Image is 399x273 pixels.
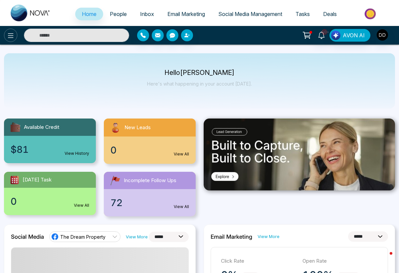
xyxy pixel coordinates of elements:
[9,121,21,133] img: availableCredit.svg
[167,11,205,17] span: Email Marketing
[147,70,252,76] p: Hello [PERSON_NAME]
[174,151,189,157] a: View All
[100,119,200,164] a: New Leads0View All
[11,233,44,240] h2: Social Media
[296,11,310,17] span: Tasks
[75,8,103,20] a: Home
[212,8,289,20] a: Social Media Management
[124,124,151,132] span: New Leads
[174,204,189,210] a: View All
[211,233,252,240] h2: Email Marketing
[100,172,200,216] a: Incomplete Follow Ups72View All
[161,8,212,20] a: Email Marketing
[109,121,122,134] img: newLeads.svg
[321,29,327,35] span: 10+
[11,5,51,21] img: Nova CRM Logo
[11,142,29,156] span: $81
[133,8,161,20] a: Inbox
[147,81,252,87] p: Here's what happening in your account [DATE].
[313,29,329,41] a: 10+
[110,143,116,157] span: 0
[109,174,121,186] img: followUps.svg
[316,8,343,20] a: Deals
[74,202,89,208] a: View All
[60,234,105,240] span: The Dream Property
[329,29,370,42] button: AVON AI
[23,176,52,184] span: [DATE] Task
[126,234,148,240] a: View More
[110,11,127,17] span: People
[218,11,282,17] span: Social Media Management
[302,257,378,265] p: Open Rate
[140,11,154,17] span: Inbox
[376,250,392,266] iframe: Intercom live chat
[82,11,97,17] span: Home
[204,119,395,191] img: .
[377,29,388,41] img: User Avatar
[65,150,89,156] a: View History
[331,31,340,40] img: Lead Flow
[347,6,395,21] img: Market-place.gif
[343,31,365,39] span: AVON AI
[289,8,316,20] a: Tasks
[124,177,176,184] span: Incomplete Follow Ups
[110,196,122,210] span: 72
[24,124,59,131] span: Available Credit
[9,174,20,185] img: todayTask.svg
[258,233,280,240] a: View More
[221,257,296,265] p: Click Rate
[323,11,337,17] span: Deals
[103,8,133,20] a: People
[11,194,17,208] span: 0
